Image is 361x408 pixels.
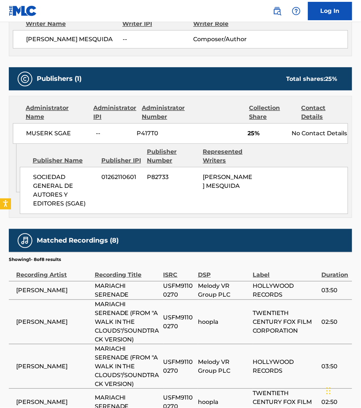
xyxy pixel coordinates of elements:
span: SOCIEDAD GENERAL DE AUTORES Y EDITORES (SGAE) [33,173,96,208]
span: [PERSON_NAME] MESQUIDA [203,173,253,189]
div: Recording Artist [16,263,91,279]
div: Total shares: [286,75,337,83]
img: help [292,7,301,15]
div: Administrator Name [26,104,88,121]
span: [PERSON_NAME] [16,286,91,295]
span: 02:50 [322,398,349,407]
span: USFM91100270 [163,282,194,299]
span: HOLLYWOOD RECORDS [253,282,318,299]
a: Log In [308,2,352,20]
span: MUSERK SGAE [26,129,90,138]
div: Writer Role [194,19,258,28]
span: USFM91100270 [163,358,194,375]
a: Public Search [270,4,285,18]
span: -- [96,129,131,138]
div: ISRC [163,263,194,279]
span: Melody VR Group PLC [198,282,249,299]
div: Writer IPI [122,19,193,28]
span: -- [123,35,194,44]
span: hoopla [198,398,249,407]
div: Help [289,4,304,18]
div: Contact Details [302,104,348,121]
span: 02:50 [322,318,349,326]
img: Matched Recordings [21,236,29,245]
span: 25 % [325,75,337,82]
span: TWENTIETH CENTURY FOX FILM CORPORATION [253,309,318,335]
p: Showing 1 - 8 of 8 results [9,256,61,263]
div: DSP [198,263,249,279]
span: USFM91100270 [163,313,194,331]
div: No Contact Details [292,129,348,138]
div: Drag [326,380,331,402]
iframe: Chat Widget [324,373,361,408]
div: Label [253,263,318,279]
span: Melody VR Group PLC [198,358,249,375]
div: Administrator IPI [93,104,136,121]
div: Publisher IPI [101,156,142,165]
span: P417T0 [137,129,185,138]
img: Publishers [21,75,29,83]
div: Represented Writers [203,147,253,165]
span: [PERSON_NAME] [16,362,91,371]
div: Administrator Number [142,104,188,121]
div: Collection Share [249,104,296,121]
span: hoopla [198,318,249,326]
span: Composer/Author [194,35,258,44]
span: MARIACHI SERENADE [95,282,160,299]
span: P82733 [147,173,198,182]
span: MARIACHI SERENADE (FROM "A WALK IN THE CLOUDS"/SOUNDTRACK VERSION) [95,344,160,389]
h5: Publishers (1) [37,75,82,83]
div: Publisher Name [33,156,96,165]
div: Writer Name [26,19,122,28]
span: 03:50 [322,362,349,371]
img: MLC Logo [9,6,37,16]
span: [PERSON_NAME] MESQUIDA [26,35,123,44]
span: 03:50 [322,286,349,295]
span: 01262110601 [101,173,141,182]
h5: Matched Recordings (8) [37,236,119,245]
span: [PERSON_NAME] [16,318,91,326]
img: search [273,7,282,15]
div: Recording Title [95,263,160,279]
div: Duration [322,263,349,279]
span: MARIACHI SERENADE (FROM "A WALK IN THE CLOUDS"/SOUNDTRACK VERSION) [95,300,160,344]
span: [PERSON_NAME] [16,398,91,407]
span: HOLLYWOOD RECORDS [253,358,318,375]
div: Publisher Number [147,147,197,165]
span: 25% [248,129,286,138]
